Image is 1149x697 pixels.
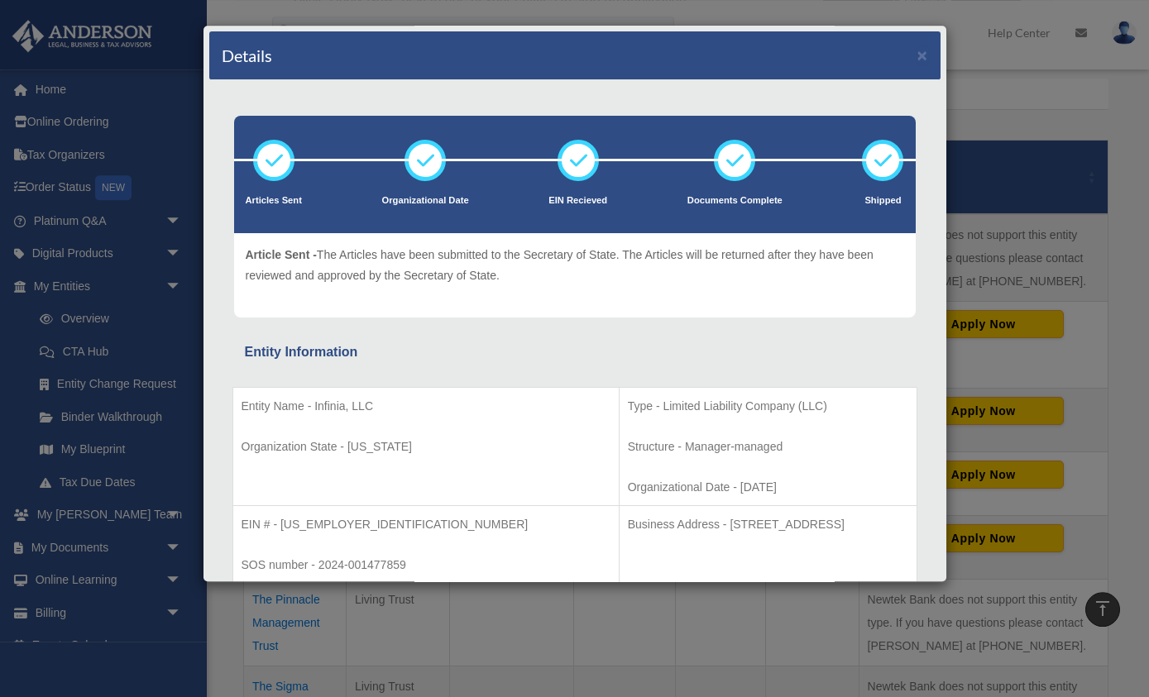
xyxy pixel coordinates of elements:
[628,396,908,417] p: Type - Limited Liability Company (LLC)
[222,44,272,67] h4: Details
[628,514,908,535] p: Business Address - [STREET_ADDRESS]
[548,193,607,209] p: EIN Recieved
[242,437,610,457] p: Organization State - [US_STATE]
[242,555,610,575] p: SOS number - 2024-001477859
[242,514,610,535] p: EIN # - [US_EMPLOYER_IDENTIFICATION_NUMBER]
[242,396,610,417] p: Entity Name - Infinia, LLC
[246,193,302,209] p: Articles Sent
[246,248,317,261] span: Article Sent -
[382,193,469,209] p: Organizational Date
[245,341,905,364] div: Entity Information
[628,477,908,498] p: Organizational Date - [DATE]
[917,46,928,64] button: ×
[687,193,783,209] p: Documents Complete
[862,193,903,209] p: Shipped
[246,245,904,285] p: The Articles have been submitted to the Secretary of State. The Articles will be returned after t...
[628,437,908,457] p: Structure - Manager-managed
